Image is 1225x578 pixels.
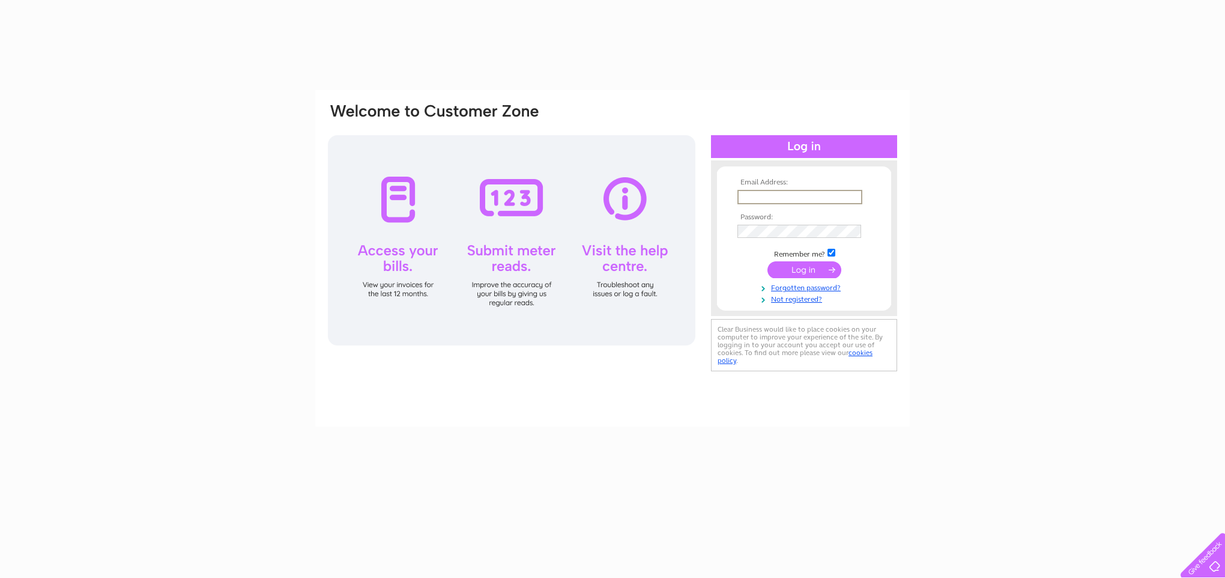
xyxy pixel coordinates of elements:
[734,247,874,259] td: Remember me?
[737,281,874,293] a: Forgotten password?
[711,319,897,371] div: Clear Business would like to place cookies on your computer to improve your experience of the sit...
[734,213,874,222] th: Password:
[767,261,841,278] input: Submit
[737,293,874,304] a: Not registered?
[734,178,874,187] th: Email Address:
[718,348,873,365] a: cookies policy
